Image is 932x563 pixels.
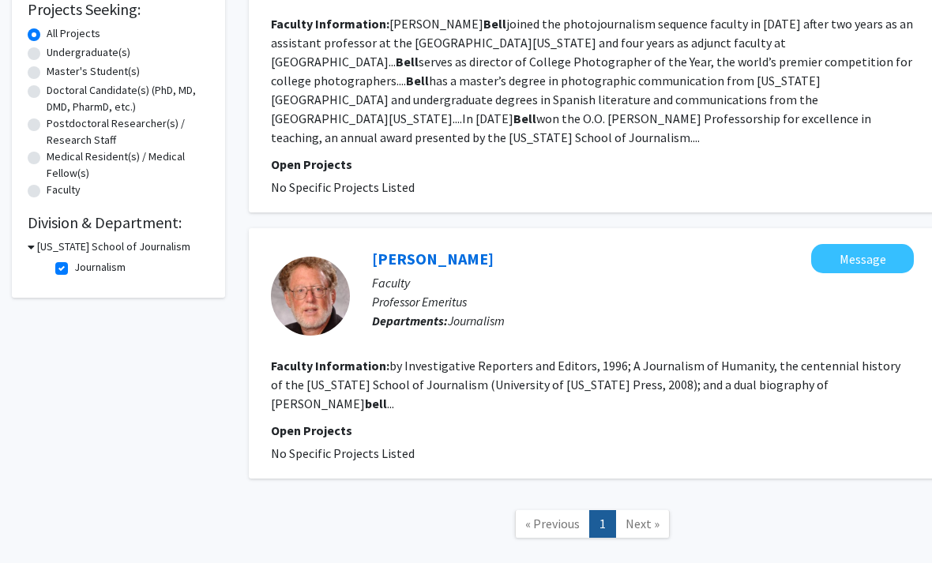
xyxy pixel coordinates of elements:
[513,111,536,126] b: Bell
[271,358,389,373] b: Faculty Information:
[47,82,209,115] label: Doctoral Candidate(s) (PhD, MD, DMD, PharmD, etc.)
[372,313,448,328] b: Departments:
[589,510,616,538] a: 1
[28,213,209,232] h2: Division & Department:
[47,182,81,198] label: Faculty
[37,238,190,255] h3: [US_STATE] School of Journalism
[372,292,914,311] p: Professor Emeritus
[406,73,429,88] b: Bell
[525,516,580,531] span: « Previous
[483,16,506,32] b: Bell
[271,155,914,174] p: Open Projects
[515,510,590,538] a: Previous Page
[626,516,660,531] span: Next »
[47,25,100,42] label: All Projects
[47,63,140,80] label: Master's Student(s)
[365,396,387,411] b: bell
[271,16,913,145] fg-read-more: [PERSON_NAME] joined the photojournalism sequence faculty in [DATE] after two years as an assista...
[372,273,914,292] p: Faculty
[47,148,209,182] label: Medical Resident(s) / Medical Fellow(s)
[12,492,67,551] iframe: Chat
[271,421,914,440] p: Open Projects
[448,313,505,328] span: Journalism
[47,44,130,61] label: Undergraduate(s)
[271,179,415,195] span: No Specific Projects Listed
[372,249,494,268] a: [PERSON_NAME]
[47,115,209,148] label: Postdoctoral Researcher(s) / Research Staff
[811,244,914,273] button: Message Steve Weinberg
[271,445,415,461] span: No Specific Projects Listed
[271,16,389,32] b: Faculty Information:
[271,358,900,411] fg-read-more: by Investigative Reporters and Editors, 1996; A Journalism of Humanity, the centennial history of...
[396,54,419,69] b: Bell
[615,510,670,538] a: Next Page
[74,259,126,276] label: Journalism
